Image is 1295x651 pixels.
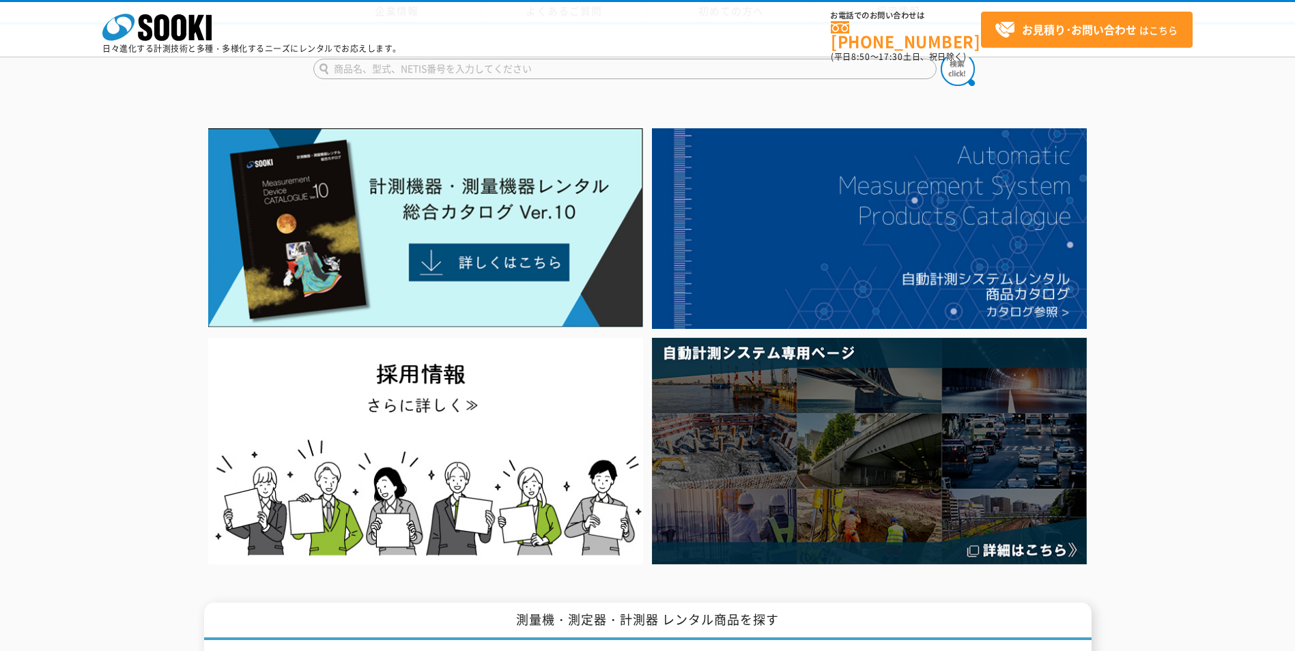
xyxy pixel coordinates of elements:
p: 日々進化する計測技術と多種・多様化するニーズにレンタルでお応えします。 [102,44,401,53]
img: 自動計測システムカタログ [652,128,1087,329]
span: 17:30 [879,50,903,63]
span: お電話でのお問い合わせは [831,12,981,20]
img: 自動計測システム専用ページ [652,338,1087,564]
a: [PHONE_NUMBER] [831,21,981,49]
img: btn_search.png [941,52,975,86]
img: SOOKI recruit [208,338,643,564]
span: (平日 ～ 土日、祝日除く) [831,50,966,63]
img: Catalog Ver10 [208,128,643,328]
input: 商品名、型式、NETIS番号を入力してください [313,59,937,79]
h1: 測量機・測定器・計測器 レンタル商品を探す [204,603,1092,640]
strong: お見積り･お問い合わせ [1022,21,1137,38]
a: お見積り･お問い合わせはこちら [981,12,1193,48]
span: 8:50 [851,50,870,63]
span: はこちら [995,20,1178,40]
